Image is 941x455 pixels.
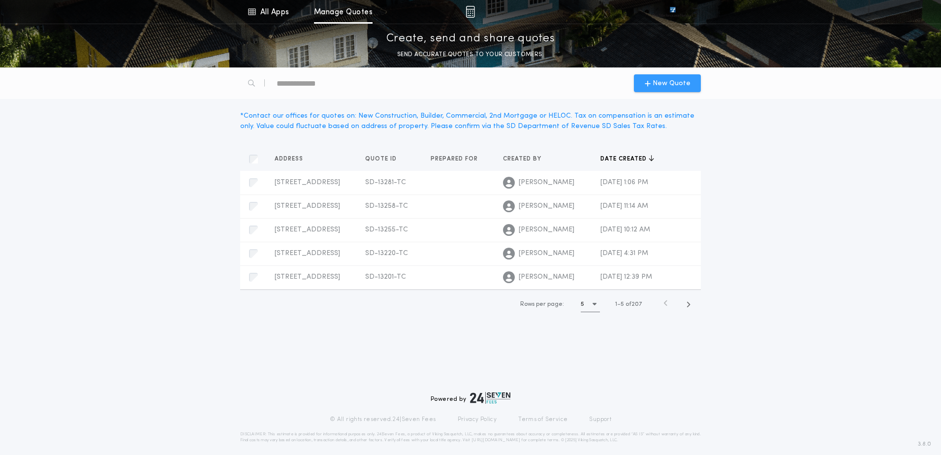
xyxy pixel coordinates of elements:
a: Privacy Policy [458,416,497,423]
span: [DATE] 10:12 AM [600,226,650,233]
span: of 207 [626,300,642,309]
a: [URL][DOMAIN_NAME] [471,438,520,442]
button: Date created [600,154,654,164]
span: Prepared for [431,155,480,163]
button: Quote ID [365,154,404,164]
span: [DATE] 12:39 PM [600,273,652,281]
span: Quote ID [365,155,399,163]
span: [PERSON_NAME] [519,201,574,211]
img: img [466,6,475,18]
span: Created by [503,155,543,163]
img: logo [470,392,510,404]
button: New Quote [634,74,701,92]
span: SD-13281-TC [365,179,406,186]
span: [PERSON_NAME] [519,178,574,188]
span: 1 [615,301,617,307]
span: SD-13201-TC [365,273,406,281]
h1: 5 [581,299,584,309]
span: New Quote [653,78,690,89]
span: 3.8.0 [918,440,931,449]
span: Date created [600,155,649,163]
span: SD-13258-TC [365,202,408,210]
button: 5 [581,296,600,312]
span: [STREET_ADDRESS] [275,273,340,281]
span: Rows per page: [520,301,564,307]
span: [PERSON_NAME] [519,272,574,282]
span: 5 [621,301,624,307]
p: © All rights reserved. 24|Seven Fees [330,416,436,423]
button: Created by [503,154,549,164]
span: [DATE] 1:06 PM [600,179,648,186]
a: Terms of Service [518,416,567,423]
div: Powered by [431,392,510,404]
span: [DATE] 11:14 AM [600,202,648,210]
span: [PERSON_NAME] [519,249,574,259]
span: [DATE] 4:31 PM [600,250,648,257]
button: Address [275,154,311,164]
span: [STREET_ADDRESS] [275,250,340,257]
div: * Contact our offices for quotes on: New Construction, Builder, Commercial, 2nd Mortgage or HELOC... [240,111,701,131]
span: [STREET_ADDRESS] [275,179,340,186]
span: [STREET_ADDRESS] [275,202,340,210]
span: [STREET_ADDRESS] [275,226,340,233]
span: SD-13255-TC [365,226,408,233]
a: Support [589,416,611,423]
p: Create, send and share quotes [386,31,555,47]
span: [PERSON_NAME] [519,225,574,235]
img: vs-icon [652,7,693,17]
span: SD-13220-TC [365,250,408,257]
span: Address [275,155,305,163]
p: SEND ACCURATE QUOTES TO YOUR CUSTOMERS. [397,50,544,60]
p: DISCLAIMER: This estimate is provided for informational purposes only. 24|Seven Fees, a product o... [240,431,701,443]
